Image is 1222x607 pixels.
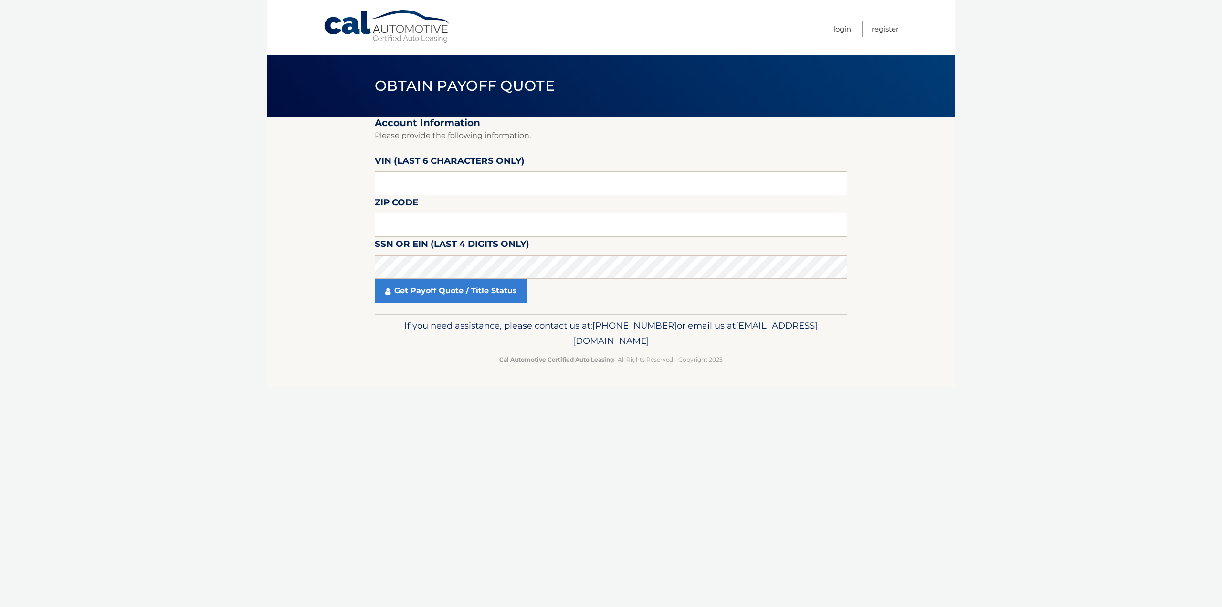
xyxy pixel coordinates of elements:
[592,320,677,331] span: [PHONE_NUMBER]
[375,154,525,171] label: VIN (last 6 characters only)
[381,354,841,364] p: - All Rights Reserved - Copyright 2025
[375,77,555,95] span: Obtain Payoff Quote
[375,129,847,142] p: Please provide the following information.
[872,21,899,37] a: Register
[323,10,452,43] a: Cal Automotive
[375,237,529,255] label: SSN or EIN (last 4 digits only)
[375,279,527,303] a: Get Payoff Quote / Title Status
[381,318,841,349] p: If you need assistance, please contact us at: or email us at
[375,195,418,213] label: Zip Code
[375,117,847,129] h2: Account Information
[833,21,851,37] a: Login
[499,356,614,363] strong: Cal Automotive Certified Auto Leasing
